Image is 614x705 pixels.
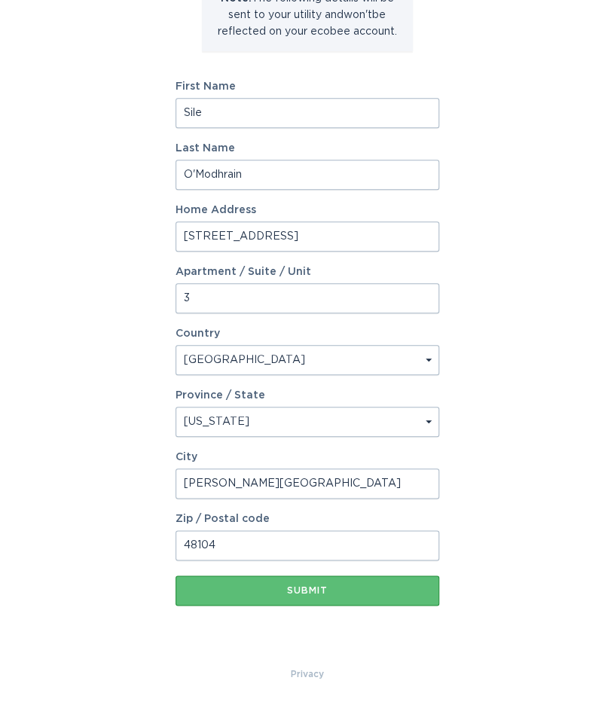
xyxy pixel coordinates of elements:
label: Home Address [176,205,439,215]
label: Zip / Postal code [176,514,439,524]
div: Submit [183,586,432,595]
a: Privacy Policy & Terms of Use [291,666,324,682]
label: First Name [176,81,439,92]
label: Country [176,328,220,339]
label: City [176,452,439,462]
label: Province / State [176,390,265,401]
label: Last Name [176,143,439,154]
button: Submit [176,575,439,606]
label: Apartment / Suite / Unit [176,267,439,277]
